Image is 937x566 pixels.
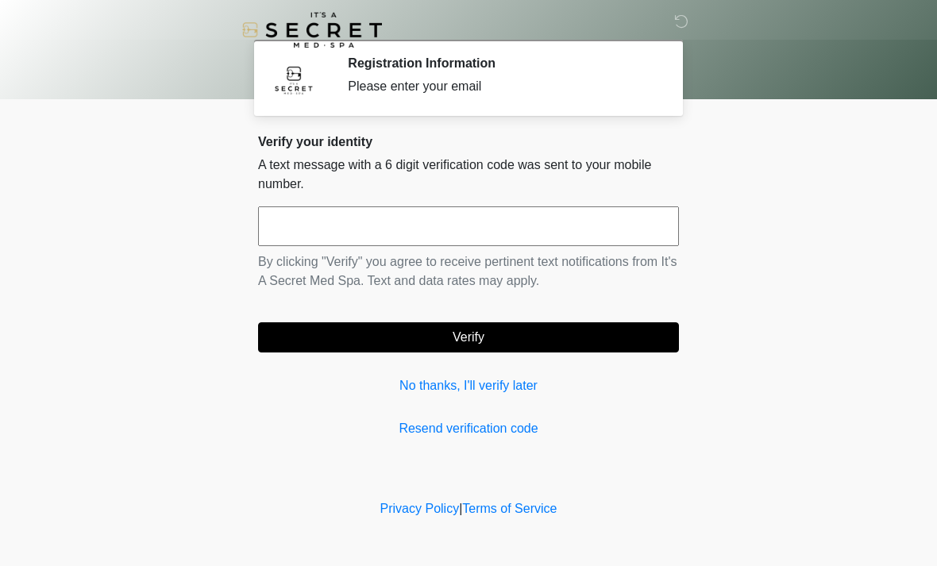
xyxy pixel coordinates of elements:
[348,56,655,71] h2: Registration Information
[258,156,679,194] p: A text message with a 6 digit verification code was sent to your mobile number.
[258,376,679,395] a: No thanks, I'll verify later
[348,77,655,96] div: Please enter your email
[242,12,382,48] img: It's A Secret Med Spa Logo
[258,134,679,149] h2: Verify your identity
[459,502,462,515] a: |
[270,56,318,103] img: Agent Avatar
[380,502,460,515] a: Privacy Policy
[258,252,679,291] p: By clicking "Verify" you agree to receive pertinent text notifications from It's A Secret Med Spa...
[258,419,679,438] a: Resend verification code
[462,502,557,515] a: Terms of Service
[258,322,679,352] button: Verify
